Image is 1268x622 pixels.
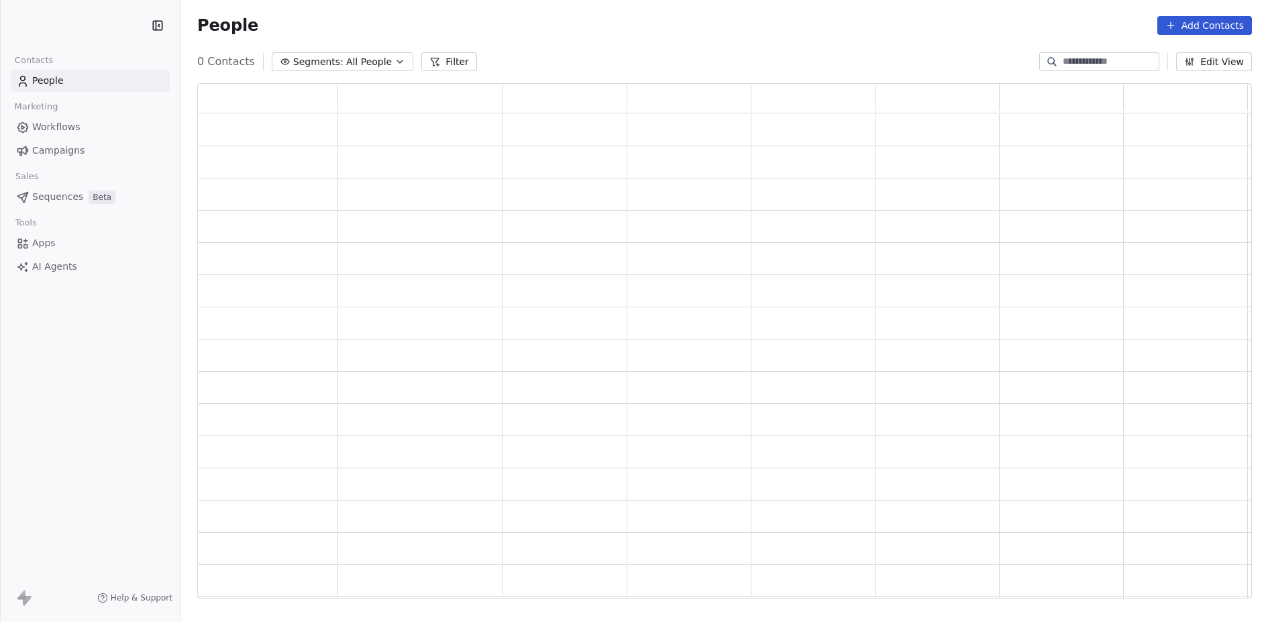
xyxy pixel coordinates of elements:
[32,120,81,134] span: Workflows
[9,166,44,187] span: Sales
[421,52,477,71] button: Filter
[197,15,258,36] span: People
[1176,52,1252,71] button: Edit View
[11,186,170,208] a: SequencesBeta
[97,592,172,603] a: Help & Support
[346,55,392,69] span: All People
[32,190,83,204] span: Sequences
[197,54,255,70] span: 0 Contacts
[9,213,42,233] span: Tools
[9,50,59,70] span: Contacts
[293,55,344,69] span: Segments:
[32,144,85,158] span: Campaigns
[89,191,115,204] span: Beta
[11,70,170,92] a: People
[9,97,64,117] span: Marketing
[111,592,172,603] span: Help & Support
[11,256,170,278] a: AI Agents
[32,74,64,88] span: People
[11,140,170,162] a: Campaigns
[11,116,170,138] a: Workflows
[11,232,170,254] a: Apps
[1157,16,1252,35] button: Add Contacts
[32,236,56,250] span: Apps
[32,260,77,274] span: AI Agents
